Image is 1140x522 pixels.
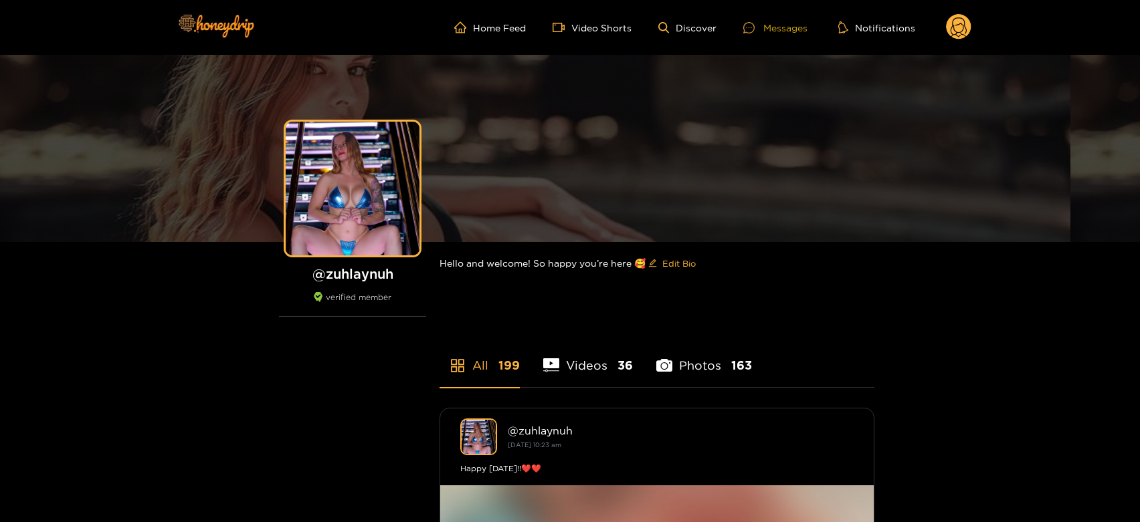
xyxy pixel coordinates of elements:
img: zuhlaynuh [460,418,497,455]
div: Messages [743,20,807,35]
a: Discover [658,22,717,33]
li: All [440,327,520,387]
div: Happy [DATE]!!❤️❤️ [460,462,854,475]
button: Notifications [834,21,919,34]
span: video-camera [553,21,571,33]
span: Edit Bio [662,257,696,270]
span: home [454,21,473,33]
div: Hello and welcome! So happy you’re here 🥰 [440,242,874,285]
span: appstore [450,358,466,374]
li: Photos [656,327,752,387]
small: [DATE] 10:23 am [508,441,561,448]
h1: @ zuhlaynuh [279,265,426,282]
span: 199 [498,357,520,374]
div: verified member [279,292,426,317]
a: Home Feed [454,21,526,33]
div: @ zuhlaynuh [508,424,854,436]
span: 163 [731,357,752,374]
span: edit [648,259,657,269]
a: Video Shorts [553,21,632,33]
button: editEdit Bio [646,253,698,274]
li: Videos [543,327,633,387]
span: 36 [617,357,633,374]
